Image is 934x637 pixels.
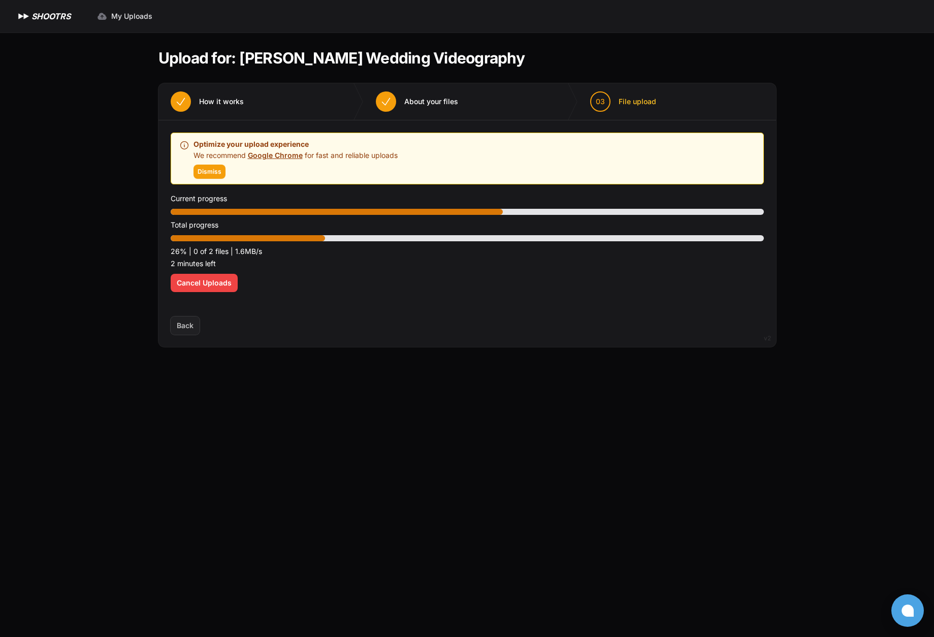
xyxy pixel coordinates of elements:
[596,97,605,107] span: 03
[171,258,764,270] p: 2 minutes left
[194,165,226,179] button: Dismiss
[177,278,232,288] span: Cancel Uploads
[171,245,764,258] p: 26% | 0 of 2 files | 1.6MB/s
[194,150,398,161] p: We recommend for fast and reliable uploads
[31,10,71,22] h1: SHOOTRS
[171,193,764,205] p: Current progress
[16,10,71,22] a: SHOOTRS SHOOTRS
[364,83,470,120] button: About your files
[158,49,525,67] h1: Upload for: [PERSON_NAME] Wedding Videography
[111,11,152,21] span: My Uploads
[404,97,458,107] span: About your files
[619,97,656,107] span: File upload
[248,151,303,160] a: Google Chrome
[16,10,31,22] img: SHOOTRS
[158,83,256,120] button: How it works
[199,97,244,107] span: How it works
[891,594,924,627] button: Open chat window
[194,138,398,150] p: Optimize your upload experience
[171,219,764,231] p: Total progress
[91,7,158,25] a: My Uploads
[578,83,668,120] button: 03 File upload
[198,168,221,176] span: Dismiss
[764,332,771,344] div: v2
[171,274,238,292] button: Cancel Uploads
